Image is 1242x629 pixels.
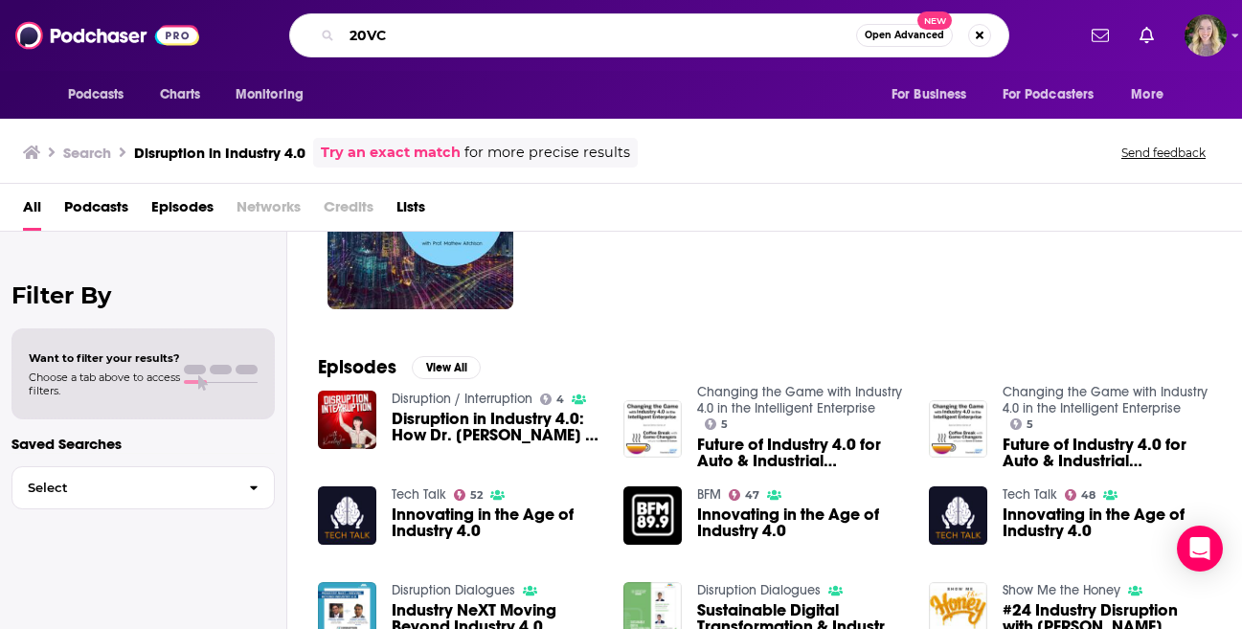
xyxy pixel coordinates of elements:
[392,506,600,539] a: Innovating in the Age of Industry 4.0
[1010,418,1034,430] a: 5
[392,411,600,443] span: Disruption in Industry 4.0: How Dr. [PERSON_NAME] is Using AI to Revolutionize Machine Health Man...
[392,411,600,443] a: Disruption in Industry 4.0: How Dr. Jeremy Frank is Using AI to Revolutionize Machine Health Mana...
[697,582,821,598] a: Disruption Dialogues
[721,420,728,429] span: 5
[540,393,565,405] a: 4
[63,144,111,162] h3: Search
[15,17,199,54] img: Podchaser - Follow, Share and Rate Podcasts
[929,486,987,545] img: Innovating in the Age of Industry 4.0
[623,486,682,545] img: Innovating in the Age of Industry 4.0
[1185,14,1227,56] img: User Profile
[151,191,214,231] a: Episodes
[556,395,564,404] span: 4
[892,81,967,108] span: For Business
[1185,14,1227,56] span: Logged in as lauren19365
[1027,420,1033,429] span: 5
[1118,77,1187,113] button: open menu
[1185,14,1227,56] button: Show profile menu
[1003,437,1211,469] a: Future of Industry 4.0 for Auto & Industrial Manufacturers: Restart Your Engines!
[147,77,213,113] a: Charts
[454,489,484,501] a: 52
[392,486,446,503] a: Tech Talk
[342,20,856,51] input: Search podcasts, credits, & more...
[697,506,906,539] a: Innovating in the Age of Industry 4.0
[697,486,721,503] a: BFM
[1132,19,1162,52] a: Show notifications dropdown
[1081,491,1095,500] span: 48
[134,144,305,162] h3: Disruption in Industry 4.0
[222,77,328,113] button: open menu
[237,191,301,231] span: Networks
[1003,582,1120,598] a: Show Me the Honey
[1065,489,1096,501] a: 48
[1003,384,1208,416] a: Changing the Game with Industry 4.0 in the Intelligent Enterprise
[729,489,760,501] a: 47
[705,418,729,430] a: 5
[392,391,532,407] a: Disruption / Interruption
[1003,486,1057,503] a: Tech Talk
[929,400,987,459] img: Future of Industry 4.0 for Auto & Industrial Manufacturers: Restart Your Engines!
[392,582,515,598] a: Disruption Dialogues
[289,13,1009,57] div: Search podcasts, credits, & more...
[64,191,128,231] a: Podcasts
[29,371,180,397] span: Choose a tab above to access filters.
[412,356,481,379] button: View All
[11,435,275,453] p: Saved Searches
[1177,526,1223,572] div: Open Intercom Messenger
[856,24,953,47] button: Open AdvancedNew
[11,281,275,309] h2: Filter By
[55,77,149,113] button: open menu
[68,81,124,108] span: Podcasts
[1003,81,1095,108] span: For Podcasters
[11,466,275,509] button: Select
[917,11,952,30] span: New
[865,31,944,40] span: Open Advanced
[160,81,201,108] span: Charts
[623,400,682,459] img: Future of Industry 4.0 for Auto & Industrial Manufacturers: Restart Your Engines!
[318,391,376,449] img: Disruption in Industry 4.0: How Dr. Jeremy Frank is Using AI to Revolutionize Machine Health Mana...
[697,437,906,469] a: Future of Industry 4.0 for Auto & Industrial Manufacturers: Restart Your Engines!
[990,77,1122,113] button: open menu
[23,191,41,231] a: All
[12,482,234,494] span: Select
[396,191,425,231] a: Lists
[318,355,396,379] h2: Episodes
[318,486,376,545] img: Innovating in the Age of Industry 4.0
[29,351,180,365] span: Want to filter your results?
[464,142,630,164] span: for more precise results
[321,142,461,164] a: Try an exact match
[878,77,991,113] button: open menu
[745,491,759,500] span: 47
[1003,506,1211,539] a: Innovating in the Age of Industry 4.0
[697,384,902,416] a: Changing the Game with Industry 4.0 in the Intelligent Enterprise
[470,491,483,500] span: 52
[324,191,373,231] span: Credits
[1131,81,1163,108] span: More
[236,81,304,108] span: Monitoring
[1084,19,1117,52] a: Show notifications dropdown
[318,355,481,379] a: EpisodesView All
[1116,145,1211,161] button: Send feedback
